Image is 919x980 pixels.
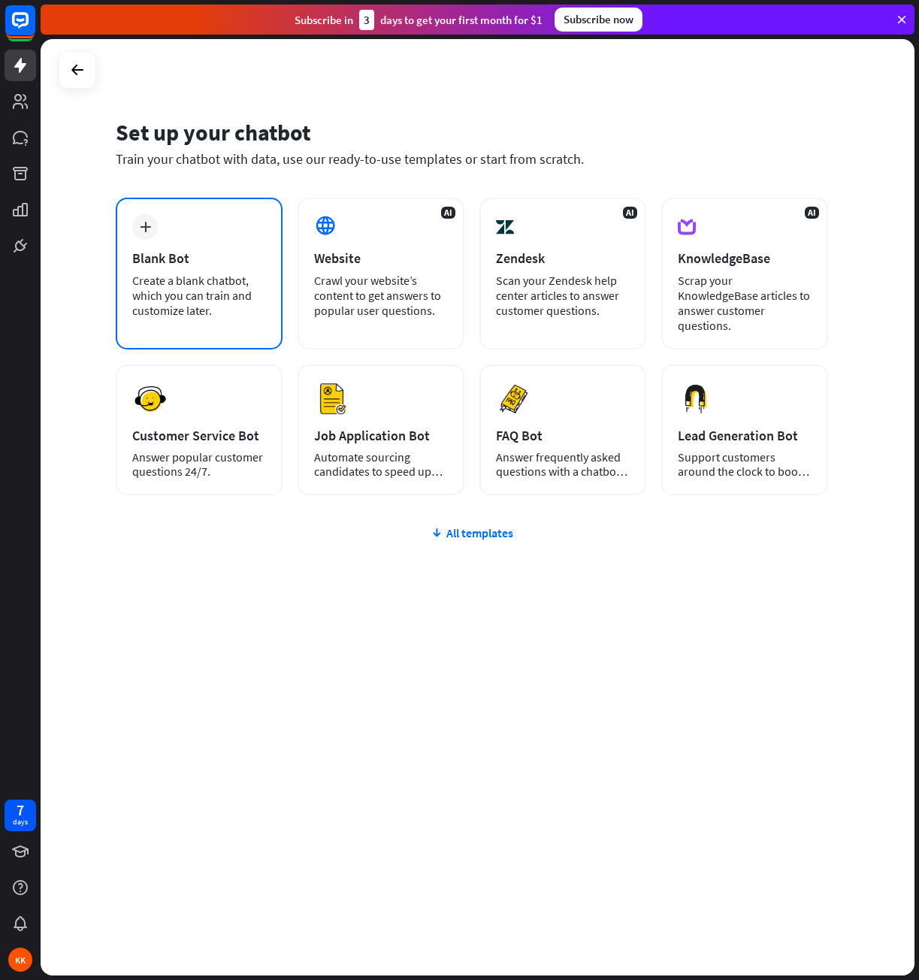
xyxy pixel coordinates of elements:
div: Answer frequently asked questions with a chatbot and save your time. [496,450,630,479]
span: AI [441,207,455,219]
div: Train your chatbot with data, use our ready-to-use templates or start from scratch. [116,150,828,168]
div: KnowledgeBase [678,250,812,267]
div: Lead Generation Bot [678,427,812,444]
div: Website [314,250,448,267]
div: Scan your Zendesk help center articles to answer customer questions. [496,273,630,318]
a: 7 days [5,800,36,831]
div: Customer Service Bot [132,427,266,444]
div: All templates [116,525,828,540]
div: Subscribe now [555,8,642,32]
div: Crawl your website’s content to get answers to popular user questions. [314,273,448,318]
div: Job Application Bot [314,427,448,444]
span: AI [623,207,637,219]
div: KK [8,948,32,972]
div: FAQ Bot [496,427,630,444]
i: plus [140,222,151,232]
div: Support customers around the clock to boost sales. [678,450,812,479]
div: Zendesk [496,250,630,267]
button: Open LiveChat chat widget [12,6,57,51]
div: Scrap your KnowledgeBase articles to answer customer questions. [678,273,812,333]
span: AI [805,207,819,219]
div: Blank Bot [132,250,266,267]
div: Answer popular customer questions 24/7. [132,450,266,479]
div: Subscribe in days to get your first month for $1 [295,10,543,30]
div: Create a blank chatbot, which you can train and customize later. [132,273,266,318]
div: days [13,817,28,827]
div: Set up your chatbot [116,118,828,147]
div: 3 [359,10,374,30]
div: 7 [17,803,24,817]
div: Automate sourcing candidates to speed up your hiring process. [314,450,448,479]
